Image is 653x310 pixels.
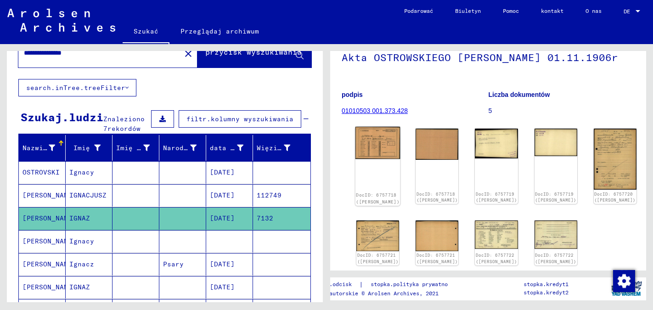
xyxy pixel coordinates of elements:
font: Więzień nr [257,144,298,152]
a: DocID: 6757721 ([PERSON_NAME]) [417,253,458,264]
a: DocID: 6757722 ([PERSON_NAME]) [535,253,576,264]
font: O nas [585,7,602,14]
img: 001.jpg [475,220,518,248]
div: Więzień nr [257,141,302,155]
a: DocID: 6757719 ([PERSON_NAME]) [535,192,576,203]
font: [DATE] [210,260,235,268]
mat-icon: close [183,48,194,59]
mat-header-cell: Narodziny [159,135,206,161]
font: data urodzenia [210,144,268,152]
div: Imię rodowe [116,141,161,155]
img: 002.jpg [416,220,458,251]
font: Biuletyn [455,7,481,14]
mat-header-cell: data urodzenia [206,135,253,161]
font: Przeglądaj archiwum [180,27,259,35]
font: 112749 [257,191,281,199]
a: DocID: 6757722 ([PERSON_NAME]) [476,253,517,264]
a: DocID: 6757718 ([PERSON_NAME]) [356,192,400,204]
font: stopka.polityka prywatności [371,281,457,287]
font: stopka.odcisk [310,281,352,287]
font: | [359,280,363,288]
font: [DATE] [210,168,235,176]
mat-header-cell: Imię [66,135,113,161]
font: [PERSON_NAME] [23,237,76,245]
font: Znaleziono 7 [103,115,145,133]
img: 001.jpg [355,127,400,159]
div: Narodziny [163,141,208,155]
a: DocID: 6757718 ([PERSON_NAME]) [417,192,458,203]
font: 5 [489,107,492,114]
font: stopka.kredyt2 [524,289,569,296]
button: filtr.kolumny wyszukiwania [179,110,301,128]
font: kontakt [541,7,563,14]
font: Narodziny [163,144,200,152]
a: 01010503 001.373.428 [342,107,408,114]
a: stopka.polityka prywatności [363,280,468,289]
font: filtr.kolumny wyszukiwania [186,115,293,123]
font: Podarować [404,7,433,14]
img: 002.jpg [416,129,458,160]
font: OSTROVSKI [23,168,60,176]
font: 7132 [257,214,273,222]
a: DocID: 6757719 ([PERSON_NAME]) [476,192,517,203]
font: search.inTree.treeFilter [26,84,125,92]
div: Zmiana zgody [613,270,635,292]
font: DocID: 6757721 ([PERSON_NAME]) [357,253,399,264]
font: podpis [342,91,363,98]
font: IGNACJUSZ [69,191,107,199]
button: search.inTree.treeFilter [18,79,136,96]
img: 001.jpg [475,129,518,158]
font: [DATE] [210,214,235,222]
font: [PERSON_NAME] [23,260,76,268]
div: data urodzenia [210,141,255,155]
img: Zmiana zgody [613,270,635,292]
font: DE [624,8,630,15]
font: stopka.kredyt1 [524,281,569,287]
font: Psary [163,260,184,268]
button: przycisk wyszukiwania [197,39,311,68]
font: Ignacy [69,168,94,176]
button: Jasne [179,44,197,62]
font: Pomoc [503,7,519,14]
mat-header-cell: Imię rodowe [113,135,159,161]
img: 002.jpg [535,129,577,156]
font: Prawa autorskie © Arolsen Archives, 2021 [310,290,439,297]
a: DocID: 6757720 ([PERSON_NAME]) [594,192,636,203]
a: stopka.odcisk [310,280,359,289]
img: 001.jpg [356,220,399,251]
font: Imię [73,144,90,152]
font: rekordów [107,124,141,133]
font: przycisk wyszukiwania [205,47,302,56]
img: yv_logo.png [609,277,644,300]
font: Szukać [134,27,158,35]
font: Szukaj.ludzi [21,110,103,124]
font: Nazwisko [23,144,56,152]
font: Akta OSTROWSKIEGO [PERSON_NAME] 01.11.1906r [342,51,618,64]
font: Imię rodowe [116,144,162,152]
font: Liczba dokumentów [489,91,550,98]
font: Ignacz [69,260,94,268]
font: [DATE] [210,191,235,199]
img: Arolsen_neg.svg [7,9,115,32]
font: [PERSON_NAME] [23,191,76,199]
img: 001.jpg [594,129,636,190]
font: [DATE] [210,283,235,291]
font: [PERSON_NAME] [23,283,76,291]
div: Nazwisko [23,141,67,155]
div: Imię [69,141,112,155]
mat-header-cell: Nazwisko [19,135,66,161]
font: Ignacy [69,237,94,245]
a: Szukać [123,20,169,44]
font: IGNAZ [69,214,90,222]
font: IGNAZ [69,283,90,291]
a: Przeglądaj archiwum [169,20,270,42]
